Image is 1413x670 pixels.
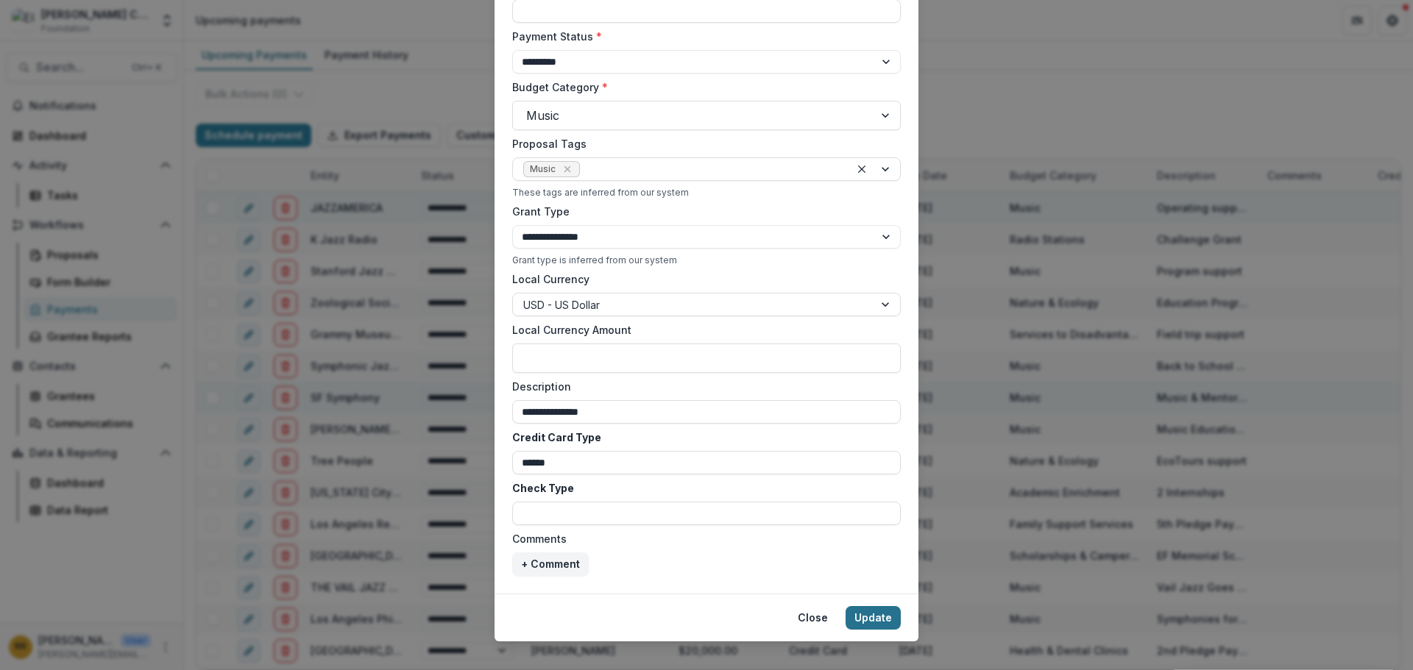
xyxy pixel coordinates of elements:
label: Credit Card Type [512,430,892,445]
label: Local Currency [512,271,589,287]
label: Proposal Tags [512,136,892,152]
label: Payment Status [512,29,892,44]
label: Comments [512,531,892,546]
button: Update [846,606,901,630]
label: Budget Category [512,79,892,95]
div: These tags are inferred from our system [512,187,901,198]
label: Grant Type [512,204,892,219]
div: Grant type is inferred from our system [512,254,901,265]
label: Check Type [512,480,892,496]
label: Description [512,379,892,394]
label: Local Currency Amount [512,322,892,338]
div: Clear selected options [853,160,871,178]
button: Close [789,606,837,630]
button: + Comment [512,552,589,576]
span: Music [530,164,556,174]
div: Remove Music [560,162,575,177]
